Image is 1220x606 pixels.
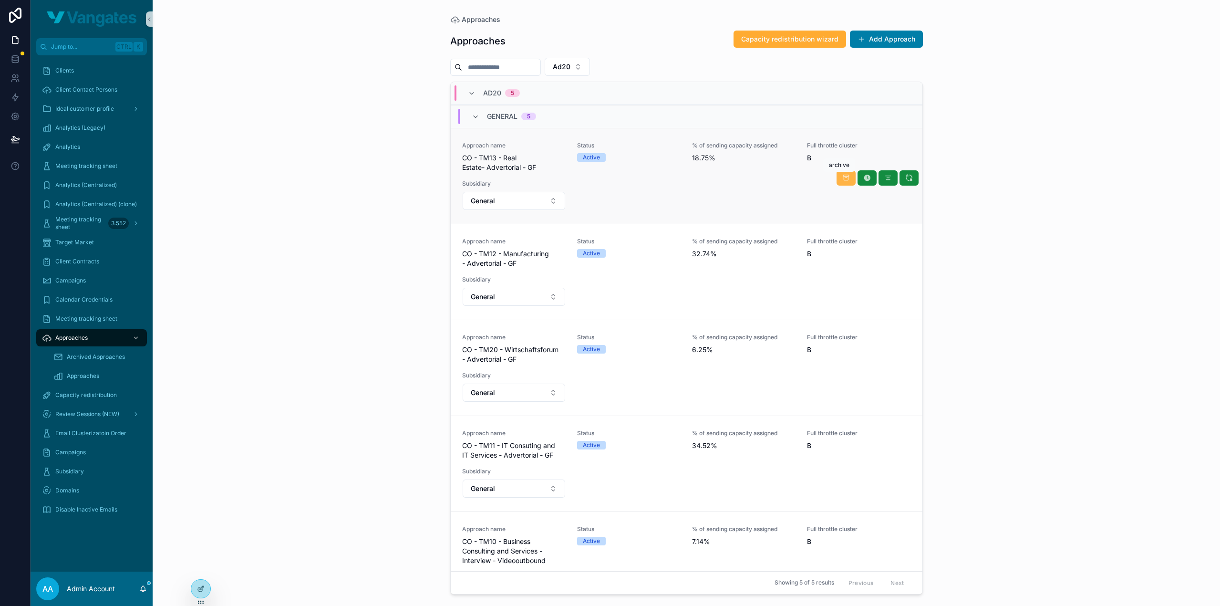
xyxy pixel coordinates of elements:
button: Add Approach [850,31,923,48]
div: scrollable content [31,55,153,531]
a: Meeting tracking sheet [36,310,147,327]
span: CO - TM10 - Business Consulting and Services - Interview - Videooutbound [462,537,566,565]
a: Approach nameCO - TM13 - Real Estate- Advertorial - GFStatusActive% of sending capacity assigned1... [451,128,922,224]
span: Status [577,429,681,437]
span: Approach name [462,429,566,437]
span: Ctrl [115,42,133,52]
span: B [807,345,910,355]
span: General [471,292,495,302]
span: 6.25% [692,345,796,355]
button: Select Button [545,58,590,76]
a: Client Contact Persons [36,81,147,98]
a: Archived Approaches [48,348,147,366]
div: 5 [511,89,514,97]
button: Select Button [463,288,565,306]
span: Status [577,238,681,245]
span: Meeting tracking sheet [55,216,104,231]
span: CO - TM13 - Real Estate- Advertorial - GF [462,153,566,172]
p: Admin Account [67,584,115,594]
a: Domains [36,482,147,499]
button: Jump to...CtrlK [36,38,147,55]
a: Approaches [36,329,147,346]
span: B [807,153,910,163]
button: Select Button [463,384,565,402]
span: % of sending capacity assigned [692,238,796,245]
span: % of sending capacity assigned [692,429,796,437]
span: Calendar Credentials [55,296,113,303]
a: Analytics (Legacy) [36,119,147,136]
button: Select Button [463,192,565,210]
span: General [487,112,517,121]
span: General [471,196,495,206]
span: Full throttle cluster [807,334,910,341]
span: Capacity redistribution [55,391,117,399]
a: Email Clusterizatoin Order [36,425,147,442]
span: CO - TM20 - Wirtschaftsforum - Advertorial - GF [462,345,566,364]
a: Capacity redistribution [36,387,147,404]
span: Capacity redistribution wizard [741,34,838,44]
button: Capacity redistribution wizard [734,31,846,48]
span: Client Contact Persons [55,86,117,94]
span: Client Contracts [55,258,99,265]
span: Full throttle cluster [807,142,910,149]
span: 18.75% [692,153,796,163]
span: % of sending capacity assigned [692,334,796,341]
span: Analytics [55,143,80,151]
span: archive [829,161,849,168]
a: Approach nameCO - TM11 - IT Consuting and IT Services - Advertorial - GFStatusActive% of sending ... [451,416,922,512]
span: 34.52% [692,441,796,450]
span: Full throttle cluster [807,238,910,245]
div: Active [583,537,600,545]
a: Approach nameCO - TM12 - Manufacturing - Advertorial - GFStatusActive% of sending capacity assign... [451,224,922,320]
span: Campaigns [55,449,86,456]
span: Status [577,334,681,341]
span: Domains [55,487,79,494]
span: Campaigns [55,277,86,284]
span: Approach name [462,142,566,149]
span: Meeting tracking sheet [55,315,117,323]
div: 5 [527,113,530,120]
div: Active [583,345,600,354]
span: Email Clusterizatoin Order [55,429,126,437]
span: CO - TM12 - Manufacturing - Advertorial - GF [462,249,566,268]
span: B [807,441,910,450]
span: 7.14% [692,537,796,546]
span: Showing 5 of 5 results [775,579,834,587]
span: % of sending capacity assigned [692,525,796,533]
span: Status [577,142,681,149]
a: Campaigns [36,444,147,461]
div: Active [583,249,600,258]
span: B [807,249,910,259]
a: Client Contracts [36,253,147,270]
span: CO - TM11 - IT Consuting and IT Services - Advertorial - GF [462,441,566,460]
span: Subsidiary [462,180,566,188]
span: Subsidiary [462,276,566,283]
span: Approaches [55,334,88,342]
span: Ad20 [553,62,570,72]
div: Active [583,441,600,449]
span: Review Sessions (NEW) [55,410,119,418]
span: Meeting tracking sheet [55,162,117,170]
span: Archived Approaches [67,353,125,361]
span: Analytics (Centralized) (clone) [55,200,137,208]
span: Approach name [462,334,566,341]
span: Disable Inactive Emails [55,506,117,513]
span: B [807,537,910,546]
a: Analytics (Centralized) [36,177,147,194]
a: Ideal customer profile [36,100,147,117]
a: Review Sessions (NEW) [36,406,147,423]
a: Analytics [36,138,147,156]
a: Campaigns [36,272,147,289]
span: 32.74% [692,249,796,259]
a: Clients [36,62,147,79]
span: Subsidiary [462,372,566,379]
span: Analytics (Centralized) [55,181,117,189]
span: Clients [55,67,74,74]
span: Approaches [67,372,99,380]
span: AA [42,583,53,595]
a: Approach nameCO - TM20 - Wirtschaftsforum - Advertorial - GFStatusActive% of sending capacity ass... [451,320,922,416]
span: Approaches [462,15,500,24]
a: Meeting tracking sheet [36,157,147,175]
a: Target Market [36,234,147,251]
